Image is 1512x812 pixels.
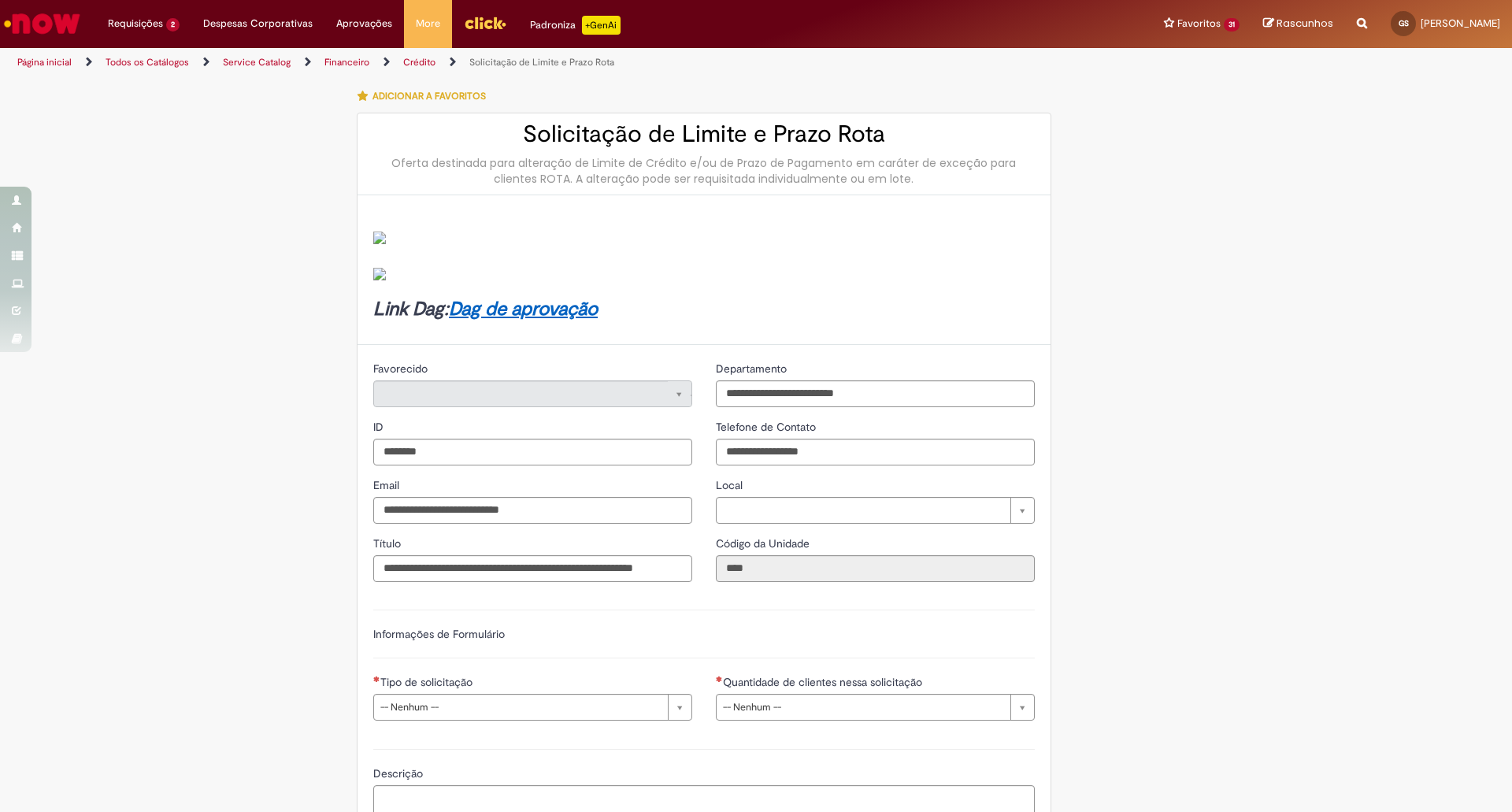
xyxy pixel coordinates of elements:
label: Informações de Formulário [373,627,505,641]
input: Email [373,497,692,524]
span: Favoritos [1177,16,1221,32]
ul: Trilhas de página [12,48,996,77]
span: 31 [1224,18,1240,32]
div: Padroniza [530,16,621,35]
span: Local [716,478,746,492]
a: Rascunhos [1263,17,1333,32]
span: Somente leitura - Favorecido [373,362,431,376]
span: Necessários [373,676,380,682]
label: Somente leitura - Código da Unidade [716,536,813,551]
span: Tipo de solicitação [380,675,476,689]
img: ServiceNow [2,8,83,39]
span: Somente leitura - Código da Unidade [716,536,813,551]
a: Crédito [403,56,435,69]
a: Financeiro [324,56,369,69]
a: Service Catalog [223,56,291,69]
img: sys_attachment.do [373,232,386,244]
a: Limpar campo Favorecido [373,380,692,407]
a: Todos os Catálogos [106,56,189,69]
input: Telefone de Contato [716,439,1035,465]
span: -- Nenhum -- [380,695,660,720]
span: ID [373,420,387,434]
img: click_logo_yellow_360x200.png [464,11,506,35]
input: Departamento [716,380,1035,407]
button: Adicionar a Favoritos [357,80,495,113]
input: ID [373,439,692,465]
span: More [416,16,440,32]
span: Quantidade de clientes nessa solicitação [723,675,925,689]
a: Solicitação de Limite e Prazo Rota [469,56,614,69]
span: Requisições [108,16,163,32]
span: 2 [166,18,180,32]
a: Dag de aprovação [449,297,598,321]
span: Departamento [716,362,790,376]
input: Título [373,555,692,582]
a: Limpar campo Local [716,497,1035,524]
img: sys_attachment.do [373,268,386,280]
span: Título [373,536,404,551]
span: Email [373,478,402,492]
span: [PERSON_NAME] [1421,17,1500,30]
span: Adicionar a Favoritos [372,90,486,102]
input: Código da Unidade [716,555,1035,582]
p: +GenAi [582,16,621,35]
a: Página inicial [17,56,72,69]
h2: Solicitação de Limite e Prazo Rota [373,121,1035,147]
span: -- Nenhum -- [723,695,1002,720]
span: Necessários [716,676,723,682]
span: Rascunhos [1277,16,1333,31]
strong: Link Dag: [373,297,598,321]
div: Oferta destinada para alteração de Limite de Crédito e/ou de Prazo de Pagamento em caráter de exc... [373,155,1035,187]
span: Despesas Corporativas [203,16,313,32]
span: Telefone de Contato [716,420,819,434]
span: GS [1399,18,1409,28]
span: Descrição [373,766,426,780]
span: Aprovações [336,16,392,32]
